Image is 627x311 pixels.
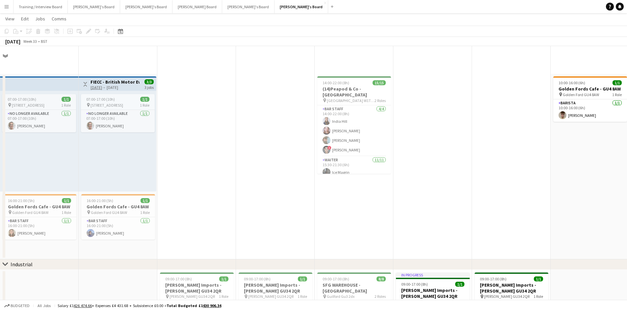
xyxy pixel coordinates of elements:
[563,92,599,97] span: Golden Ford GU4 8AW
[559,80,585,85] span: 10:00-16:00 (6h)
[553,99,627,122] app-card-role: Barista1/110:00-16:00 (6h)[PERSON_NAME]
[167,303,221,308] span: Total Budgeted £1
[373,80,386,85] span: 15/15
[170,294,215,299] span: [PERSON_NAME] GU34 2QR
[553,76,627,122] app-job-card: 10:00-16:00 (6h)1/1Golden Fords Cafe - GU4 8AW Golden Ford GU4 8AW1 RoleBarista1/110:00-16:00 (6h...
[41,39,47,44] div: BST
[3,204,76,210] h3: Golden Fords Cafe - GU4 8AW
[5,16,14,22] span: View
[12,103,44,108] span: [STREET_ADDRESS]
[203,303,221,308] tcxspan: Call 430 906.34 via 3CX
[52,16,66,22] span: Comms
[62,97,71,102] span: 1/1
[405,299,451,304] span: [PERSON_NAME] GU34 2QR
[5,38,20,45] div: [DATE]
[86,97,115,102] span: 07:00-17:00 (10h)
[35,16,45,22] span: Jobs
[455,299,464,304] span: 1 Role
[317,282,391,294] h3: SFG WAREHOUSE - [GEOGRAPHIC_DATA]
[68,0,120,13] button: [PERSON_NAME]'s Board
[140,103,149,108] span: 1 Role
[13,0,68,13] button: Training / Interview Board
[21,16,29,22] span: Edit
[22,39,38,44] span: Week 33
[323,276,349,281] span: 09:00-17:00 (8h)
[140,97,149,102] span: 1/1
[87,198,113,203] span: 16:00-21:00 (5h)
[484,294,530,299] span: [PERSON_NAME] GU34 2QR
[8,198,35,203] span: 16:00-21:00 (5h)
[612,92,622,97] span: 1 Role
[36,303,52,308] span: All jobs
[74,303,92,308] tcxspan: Call 426 474.66 via 3CX
[81,94,155,132] app-job-card: 07:00-17:00 (10h)1/1 [STREET_ADDRESS]1 RoleNo Longer Available1/107:00-17:00 (10h)[PERSON_NAME]
[317,156,391,274] app-card-role: Waiter11/1115:30-21:30 (6h)Ice Magrin
[49,14,69,23] a: Comms
[455,282,464,287] span: 1/1
[396,272,470,278] div: In progress
[396,287,470,299] h3: [PERSON_NAME] Imports - [PERSON_NAME] GU34 2QR
[18,14,31,23] a: Edit
[81,217,155,240] app-card-role: BAR STAFF1/116:00-21:00 (5h)[PERSON_NAME]
[3,302,31,309] button: Budgeted
[91,85,102,90] tcxspan: Call 15-08-2025 via 3CX
[327,294,354,299] span: Guilford Gu3 2dx
[317,86,391,98] h3: (14)Peapod & Co - [GEOGRAPHIC_DATA]
[91,79,140,85] h3: FIECC - British Motor Event Shortlist
[62,210,71,215] span: 1 Role
[317,76,391,174] app-job-card: 14:00-22:00 (8h)15/15(14)Peapod & Co - [GEOGRAPHIC_DATA] [GEOGRAPHIC_DATA] W1T 4QS2 RolesBAR STAF...
[401,282,428,287] span: 09:00-17:00 (8h)
[3,217,76,240] app-card-role: BAR STAFF1/116:00-21:00 (5h)[PERSON_NAME]
[534,294,543,299] span: 1 Role
[58,303,221,308] div: Salary £1 + Expenses £4 431.68 + Subsistence £0.00 =
[377,276,386,281] span: 8/8
[375,294,386,299] span: 2 Roles
[81,204,155,210] h3: Golden Fords Cafe - GU4 8AW
[61,103,71,108] span: 1 Role
[81,194,155,240] app-job-card: 16:00-21:00 (5h)1/1Golden Fords Cafe - GU4 8AW Golden Ford GU4 8AW1 RoleBAR STAFF1/116:00-21:00 (...
[480,276,507,281] span: 09:00-17:00 (8h)
[140,210,150,215] span: 1 Role
[165,276,192,281] span: 09:00-17:00 (8h)
[327,146,331,150] span: !
[327,98,375,103] span: [GEOGRAPHIC_DATA] W1T 4QS
[141,198,150,203] span: 1/1
[3,194,76,240] app-job-card: 16:00-21:00 (5h)1/1Golden Fords Cafe - GU4 8AW Golden Ford GU4 8AW1 RoleBAR STAFF1/116:00-21:00 (...
[33,14,48,23] a: Jobs
[12,210,48,215] span: Golden Ford GU4 8AW
[8,97,36,102] span: 07:00-17:00 (10h)
[91,85,140,90] div: → [DATE]
[298,276,307,281] span: 1/1
[375,98,386,103] span: 2 Roles
[317,105,391,156] app-card-role: BAR STAFF4/414:00-22:00 (8h)India Hill[PERSON_NAME][PERSON_NAME]![PERSON_NAME]
[11,261,33,268] div: Industrial
[219,294,228,299] span: 1 Role
[3,14,17,23] a: View
[172,0,222,13] button: [PERSON_NAME] Board
[11,303,30,308] span: Budgeted
[62,198,71,203] span: 1/1
[239,282,312,294] h3: [PERSON_NAME] Imports - [PERSON_NAME] GU34 2QR
[613,80,622,85] span: 1/1
[244,276,271,281] span: 09:00-17:00 (8h)
[2,94,76,132] app-job-card: 07:00-17:00 (10h)1/1 [STREET_ADDRESS]1 RoleNo Longer Available1/107:00-17:00 (10h)[PERSON_NAME]
[144,84,154,90] div: 3 jobs
[219,276,228,281] span: 1/1
[553,86,627,92] h3: Golden Fords Cafe - GU4 8AW
[144,79,154,84] span: 3/3
[298,294,307,299] span: 1 Role
[2,110,76,132] app-card-role: No Longer Available1/107:00-17:00 (10h)[PERSON_NAME]
[248,294,294,299] span: [PERSON_NAME] GU34 2QR
[91,103,123,108] span: [STREET_ADDRESS]
[222,0,274,13] button: [PERSON_NAME]'s Board
[160,282,234,294] h3: [PERSON_NAME] Imports - [PERSON_NAME] GU34 2QR
[91,210,127,215] span: Golden Ford GU4 8AW
[274,0,328,13] button: [PERSON_NAME]'s Board
[475,282,548,294] h3: [PERSON_NAME] Imports - [PERSON_NAME] GU34 2QR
